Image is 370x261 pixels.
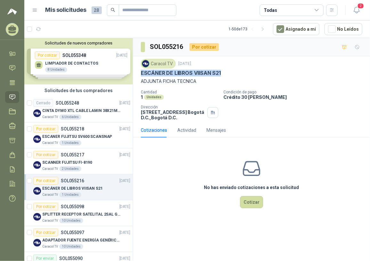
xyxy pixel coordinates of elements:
img: Company Logo [33,109,41,117]
div: Solicitudes de nuevos compradoresPor cotizarSOL055348[DATE] LIMPIADOR DE CONTACTOS8 UnidadesPor c... [24,38,133,84]
div: 10 Unidades [59,218,83,223]
p: SOL055097 [61,230,84,235]
p: ADJUNTA FICHA TECNICA [141,78,362,85]
div: Por cotizar [33,203,58,210]
p: Dirección [141,105,205,109]
div: Por cotizar [33,151,58,159]
p: SCANNER FUJITSU FI-8190 [42,160,92,166]
div: Todas [264,7,277,14]
p: ESCÁNER DE LIBROS VIISAN S21 [42,186,103,192]
div: Solicitudes de tus compradores [24,84,133,97]
a: Por cotizarSOL055097[DATE] Company LogoADAPTADOR FUENTE ENERGÍA GENÉRICO 24V 1ACaracol TV10 Unidades [24,226,133,252]
p: [DATE] [119,204,130,210]
p: [DATE] [178,61,191,67]
p: SOL055216 [61,178,84,183]
div: 2 Unidades [59,166,81,171]
img: Company Logo [33,161,41,169]
p: SOL055217 [61,153,84,157]
p: Caracol TV [42,166,58,171]
div: 1 Unidades [59,140,81,146]
span: 2 [357,3,364,9]
p: Cantidad [141,90,218,94]
button: Cotizar [240,196,263,208]
button: Solicitudes de nuevos compradores [27,41,130,45]
h3: No has enviado cotizaciones a esta solicitud [204,184,299,191]
div: Por cotizar [33,229,58,236]
p: [DATE] [119,152,130,158]
p: Caracol TV [42,192,58,197]
span: search [111,8,115,12]
p: ADAPTADOR FUENTE ENERGÍA GENÉRICO 24V 1A [42,237,122,243]
a: CerradoSOL055248[DATE] Company LogoCINTA DYMO XTL CABLE LAMIN 38X21MMBLANCOCaracol TV6 Unidades [24,97,133,123]
p: CINTA DYMO XTL CABLE LAMIN 38X21MMBLANCO [42,108,122,114]
p: Caracol TV [42,115,58,120]
div: Cerrado [33,99,53,107]
p: Caracol TV [42,140,58,146]
div: 10 Unidades [59,244,83,249]
p: [DATE] [119,100,130,106]
img: Company Logo [33,135,41,143]
p: Crédito 30 [PERSON_NAME] [223,94,367,100]
button: 2 [351,4,362,16]
a: Por cotizarSOL055217[DATE] Company LogoSCANNER FUJITSU FI-8190Caracol TV2 Unidades [24,148,133,174]
p: ESCANER FUJITSU SV600 SCANSNAP [42,134,112,140]
p: SOL055098 [61,204,84,209]
p: SOL055090 [59,256,83,261]
div: 1 Unidades [59,192,81,197]
div: Unidades [144,95,164,100]
p: Condición de pago [223,90,367,94]
img: Company Logo [142,60,149,67]
p: SOL055218 [61,127,84,131]
div: Cotizaciones [141,127,167,134]
p: SPLITTER RECEPTOR SATELITAL 2SAL GT-SP21 [42,211,122,217]
h3: SOL055216 [150,42,184,52]
p: [DATE] [119,126,130,132]
img: Company Logo [33,239,41,247]
div: 6 Unidades [59,115,81,120]
p: 1 [141,94,143,100]
a: Por cotizarSOL055218[DATE] Company LogoESCANER FUJITSU SV600 SCANSNAPCaracol TV1 Unidades [24,123,133,148]
div: Mensajes [206,127,226,134]
button: Asignado a mi [273,23,319,35]
p: [DATE] [119,178,130,184]
p: SOL055248 [56,101,79,105]
img: Logo peakr [7,8,17,15]
div: Por cotizar [33,177,58,185]
div: Por cotizar [33,125,58,133]
h1: Mis solicitudes [45,5,86,15]
p: Caracol TV [42,244,58,249]
div: Actividad [177,127,196,134]
div: Por cotizar [189,43,219,51]
div: Caracol TV [141,59,176,68]
p: Caracol TV [42,218,58,223]
a: Por cotizarSOL055098[DATE] Company LogoSPLITTER RECEPTOR SATELITAL 2SAL GT-SP21Caracol TV10 Unidades [24,200,133,226]
span: 28 [92,6,102,14]
div: 1 - 50 de 173 [229,24,268,34]
p: [STREET_ADDRESS] Bogotá D.C. , Bogotá D.C. [141,109,205,120]
p: [DATE] [119,230,130,236]
p: ESCÁNER DE LIBROS VIISAN S21 [141,70,221,76]
a: Por cotizarSOL055216[DATE] Company LogoESCÁNER DE LIBROS VIISAN S21Caracol TV1 Unidades [24,174,133,200]
img: Company Logo [33,187,41,195]
button: No Leídos [325,23,362,35]
img: Company Logo [33,213,41,221]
